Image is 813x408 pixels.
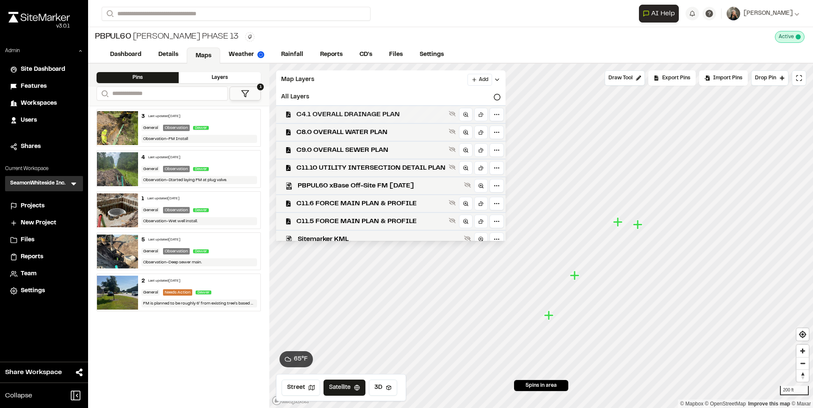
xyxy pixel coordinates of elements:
[474,108,488,121] a: Rotate to layer
[570,270,581,281] div: Map marker
[97,87,112,101] button: Search
[141,277,145,285] div: 2
[780,386,809,395] div: 200 ft
[97,152,138,186] img: file
[10,235,78,245] a: Files
[474,197,488,210] a: Rotate to layer
[351,47,381,63] a: CD's
[141,217,257,225] div: Observation-Wet well install.
[751,70,788,86] button: Drop Pin
[21,142,41,151] span: Shares
[8,22,70,30] div: Oh geez...please don't...
[10,142,78,151] a: Shares
[196,291,211,294] span: Sewer
[459,197,473,210] a: Zoom to layer
[193,249,209,253] span: Sewer
[5,47,20,55] p: Admin
[447,215,457,226] button: Show layer
[755,74,776,82] span: Drop Pin
[705,401,746,407] a: OpenStreetMap
[791,401,811,407] a: Maxar
[462,233,473,243] button: Show layer
[257,84,264,90] span: 1
[141,135,257,143] div: Observation-FM Install
[279,351,313,367] button: 65°F
[744,9,793,18] span: [PERSON_NAME]
[273,47,312,63] a: Rainfall
[381,47,411,63] a: Files
[21,116,37,125] span: Users
[193,167,209,171] span: Sewer
[474,161,488,175] a: Rotate to layer
[479,76,488,84] span: Add
[163,125,190,131] div: Observation
[796,370,809,382] span: Reset bearing to north
[8,12,70,22] img: rebrand.png
[447,126,457,137] button: Show layer
[10,179,66,188] h3: SeamonWhiteside Inc.
[525,382,557,389] span: 5 pins in area
[10,286,78,296] a: Settings
[21,218,56,228] span: New Project
[141,195,144,203] div: 1
[10,269,78,279] a: Team
[459,143,473,157] a: Zoom to layer
[150,47,187,63] a: Details
[474,143,488,157] a: Rotate to layer
[662,74,690,82] span: Export Pins
[639,5,682,22] div: Open AI Assistant
[474,215,488,228] a: Rotate to layer
[10,218,78,228] a: New Project
[296,145,445,155] span: C9.0 OVERALL SEWER PLAN
[193,208,209,212] span: Sewer
[95,31,131,43] span: PBPUL60
[10,65,78,74] a: Site Dashboard
[21,252,43,262] span: Reports
[141,236,145,244] div: 5
[163,248,190,254] div: Observation
[257,51,264,58] img: precipai.png
[474,232,488,246] a: Zoom to layer
[411,47,452,63] a: Settings
[102,47,150,63] a: Dashboard
[699,70,748,86] div: Import Pins into your project
[796,357,809,369] button: Zoom out
[141,176,257,184] div: Observation-Started laying FM at plug valve.
[459,161,473,175] a: Zoom to layer
[10,82,78,91] a: Features
[713,74,742,82] span: Import Pins
[141,166,160,172] div: General
[796,34,801,39] span: This project is active and counting against your active project count.
[296,163,445,173] span: C11.10 UTILITY INTERSECTION DETAIL PLAN
[97,193,138,227] img: file
[633,219,644,230] div: Map marker
[95,31,238,43] div: [PERSON_NAME] Phase 13
[10,252,78,262] a: Reports
[97,276,138,310] img: file
[147,196,180,201] div: Last updated [DATE]
[21,99,57,108] span: Workspaces
[779,33,794,41] span: Active
[796,345,809,357] button: Zoom in
[187,48,220,64] a: Maps
[148,155,180,160] div: Last updated [DATE]
[163,207,190,213] div: Observation
[148,279,180,284] div: Last updated [DATE]
[276,89,506,105] div: All Layers
[141,289,160,296] div: General
[296,216,445,226] span: C11.5 FORCE MAIN PLAN & PROFILE
[459,126,473,139] a: Zoom to layer
[459,215,473,228] a: Zoom to layer
[21,201,44,211] span: Projects
[294,355,308,364] span: 65 ° F
[296,109,445,120] span: C4.1 OVERALL DRAINAGE PLAN
[5,367,62,377] span: Share Workspace
[141,154,145,162] div: 4
[21,65,65,74] span: Site Dashboard
[727,7,740,20] img: User
[613,217,624,228] div: Map marker
[163,166,190,172] div: Observation
[148,238,180,243] div: Last updated [DATE]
